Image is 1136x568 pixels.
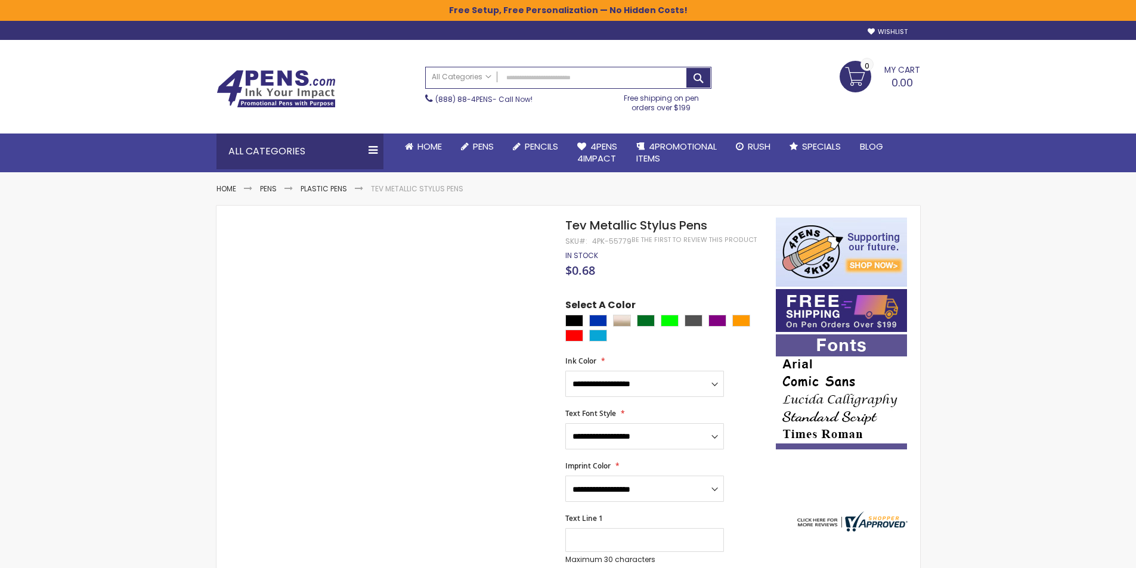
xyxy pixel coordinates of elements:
a: Wishlist [868,27,908,36]
span: - Call Now! [435,94,533,104]
span: In stock [565,250,598,260]
span: Pencils [525,140,558,153]
a: Blog [850,134,893,160]
strong: SKU [565,236,587,246]
a: All Categories [426,67,497,87]
img: 4pens 4 kids [776,218,907,287]
img: 4Pens Custom Pens and Promotional Products [216,70,336,108]
span: Blog [860,140,883,153]
div: Black [565,315,583,327]
a: Home [216,184,236,194]
div: Orange [732,315,750,327]
span: Ink Color [565,356,596,366]
div: Lime Green [661,315,679,327]
span: Pens [473,140,494,153]
img: 4pens.com widget logo [794,511,908,532]
a: Pens [260,184,277,194]
a: (888) 88-4PENS [435,94,493,104]
div: Availability [565,251,598,260]
span: 4Pens 4impact [577,140,617,164]
span: 0 [865,60,869,72]
span: $0.68 [565,262,595,278]
div: Free shipping on pen orders over $199 [611,89,711,113]
div: Blue [589,315,607,327]
a: Pens [451,134,503,160]
div: 4PK-55779 [592,237,632,246]
a: 0.00 0 [840,61,920,91]
a: Be the first to review this product [632,235,757,244]
iframe: Google Customer Reviews [1038,536,1136,568]
a: Plastic Pens [301,184,347,194]
span: Specials [802,140,841,153]
span: Select A Color [565,299,636,315]
div: Turquoise [589,330,607,342]
a: 4PROMOTIONALITEMS [627,134,726,172]
p: Maximum 30 characters [565,555,724,564]
div: Gunmetal [685,315,702,327]
a: Home [395,134,451,160]
a: 4Pens4impact [568,134,627,172]
span: Home [417,140,442,153]
a: Specials [780,134,850,160]
div: Green [637,315,655,327]
a: 4pens.com certificate URL [794,524,908,534]
span: Text Font Style [565,408,616,418]
div: All Categories [216,134,383,169]
span: Rush [748,140,770,153]
span: Text Line 1 [565,513,603,523]
li: Tev Metallic Stylus Pens [371,184,463,194]
span: Tev Metallic Stylus Pens [565,217,707,234]
span: 0.00 [892,75,913,90]
span: 4PROMOTIONAL ITEMS [636,140,717,164]
img: Free shipping on orders over $199 [776,289,907,332]
span: All Categories [432,72,491,82]
img: font-personalization-examples [776,334,907,449]
div: Purple [708,315,726,327]
div: Champagne [613,315,631,327]
span: Imprint Color [565,461,611,471]
div: Red [565,330,583,342]
a: Pencils [503,134,568,160]
a: Rush [726,134,780,160]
